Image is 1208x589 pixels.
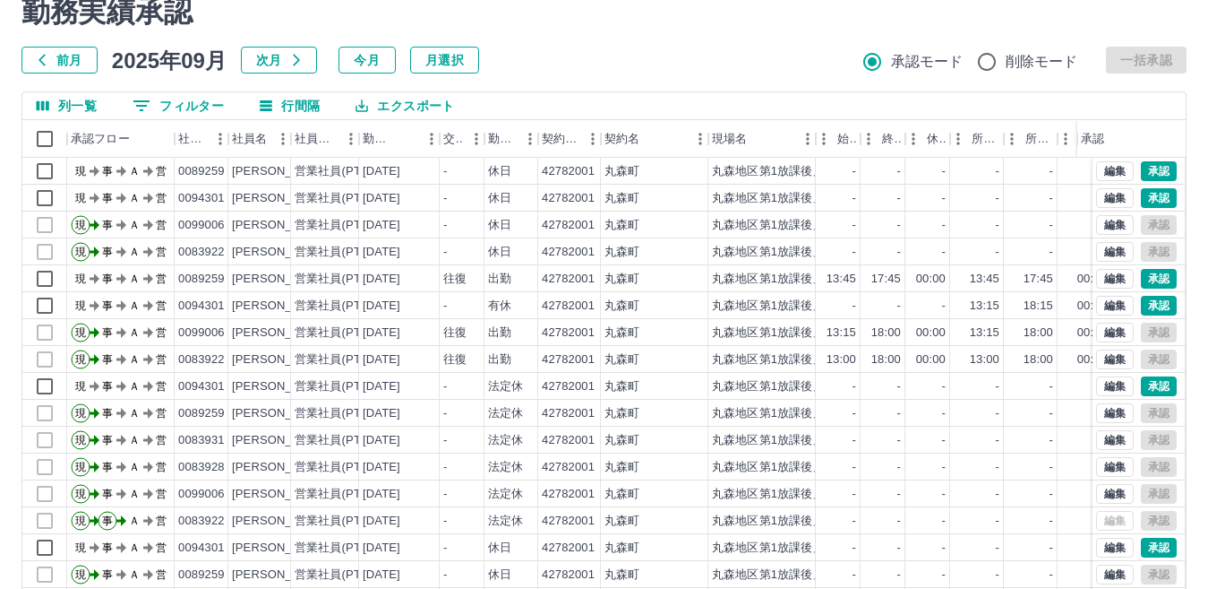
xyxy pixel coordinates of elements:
button: 編集 [1096,403,1134,423]
button: 今月 [338,47,396,74]
div: - [942,244,946,261]
text: 事 [102,434,113,446]
button: メニュー [207,126,234,152]
div: - [897,163,901,180]
div: 営業社員(PT契約) [295,271,389,288]
button: メニュー [794,126,821,152]
div: - [852,298,856,315]
div: - [897,459,901,476]
button: 行間隔 [245,92,334,119]
div: - [443,432,447,449]
div: 法定休 [488,432,523,449]
div: 18:15 [1024,298,1053,315]
button: メニュー [687,126,714,152]
div: 42782001 [542,351,595,368]
div: 13:15 [970,325,999,342]
div: 0083922 [178,244,225,261]
div: 営業社員(PT契約) [295,432,389,449]
button: 承認 [1141,161,1177,181]
div: 丸森町 [604,190,639,207]
div: 法定休 [488,378,523,395]
div: 13:15 [970,298,999,315]
div: 始業 [816,120,861,158]
div: [DATE] [363,432,400,449]
div: - [443,217,447,234]
button: メニュー [270,126,296,152]
div: 0083928 [178,459,225,476]
button: 編集 [1096,484,1134,504]
span: 承認モード [891,51,964,73]
div: 0089259 [178,405,225,422]
div: 交通費 [443,120,463,158]
div: 00:00 [1077,271,1107,288]
text: 現 [75,299,86,312]
button: メニュー [418,126,445,152]
text: 営 [156,353,167,366]
div: 丸森町 [604,351,639,368]
div: 承認フロー [71,120,130,158]
div: 42782001 [542,459,595,476]
div: - [996,459,999,476]
div: [PERSON_NAME] [232,217,330,234]
div: - [942,459,946,476]
div: - [852,244,856,261]
button: 次月 [241,47,317,74]
text: 営 [156,192,167,204]
div: 営業社員(PT契約) [295,217,389,234]
div: - [1050,163,1053,180]
div: [DATE] [363,217,400,234]
div: 0089259 [178,163,225,180]
text: Ａ [129,246,140,258]
text: Ａ [129,219,140,231]
text: 現 [75,353,86,366]
text: 営 [156,165,167,178]
div: 社員番号 [178,120,207,158]
button: メニュー [338,126,364,152]
div: 休憩 [905,120,950,158]
button: 編集 [1096,457,1134,477]
button: 承認 [1141,269,1177,289]
div: 17:45 [1024,271,1053,288]
div: 営業社員(PT契約) [295,325,389,342]
div: - [942,217,946,234]
text: Ａ [129,353,140,366]
div: 終業 [861,120,905,158]
div: 現場名 [708,120,816,158]
div: - [443,244,447,261]
div: 18:00 [871,325,901,342]
text: 現 [75,165,86,178]
div: 社員番号 [175,120,228,158]
div: [PERSON_NAME] [232,271,330,288]
div: [DATE] [363,405,400,422]
text: 現 [75,326,86,339]
button: 月選択 [410,47,479,74]
button: 編集 [1096,430,1134,450]
div: 丸森地区第1放課後児童クラブ（丸森にこにこクラブ） [712,190,1001,207]
div: 丸森地区第1放課後児童クラブ（丸森にこにこクラブ） [712,298,1001,315]
div: 0099006 [178,217,225,234]
text: 現 [75,461,86,473]
div: - [443,486,447,503]
div: 休日 [488,163,511,180]
text: Ａ [129,326,140,339]
div: 丸森地区第1放課後児童クラブ（丸森にこにこクラブ） [712,244,1001,261]
div: 営業社員(PT契約) [295,486,389,503]
text: 営 [156,246,167,258]
div: 丸森町 [604,378,639,395]
button: 編集 [1096,296,1134,316]
text: 事 [102,299,113,312]
div: 丸森町 [604,405,639,422]
div: [PERSON_NAME] [232,298,330,315]
text: 事 [102,246,113,258]
div: - [996,405,999,422]
div: 丸森地区第1放課後児童クラブ（丸森にこにこクラブ） [712,405,1001,422]
div: 休日 [488,190,511,207]
div: 0099006 [178,325,225,342]
div: - [942,163,946,180]
div: - [897,405,901,422]
div: - [1050,405,1053,422]
div: 00:00 [1077,325,1107,342]
text: 営 [156,407,167,420]
div: 社員名 [232,120,267,158]
div: 00:00 [1077,298,1107,315]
